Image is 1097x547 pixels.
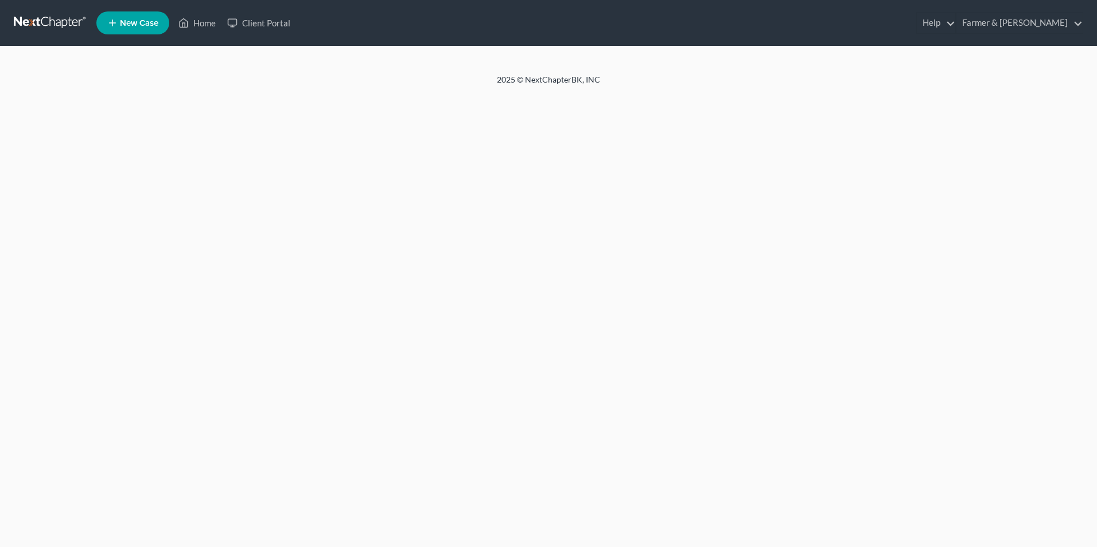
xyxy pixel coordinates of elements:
[917,13,955,33] a: Help
[96,11,169,34] new-legal-case-button: New Case
[956,13,1083,33] a: Farmer & [PERSON_NAME]
[221,13,296,33] a: Client Portal
[173,13,221,33] a: Home
[221,74,876,95] div: 2025 © NextChapterBK, INC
